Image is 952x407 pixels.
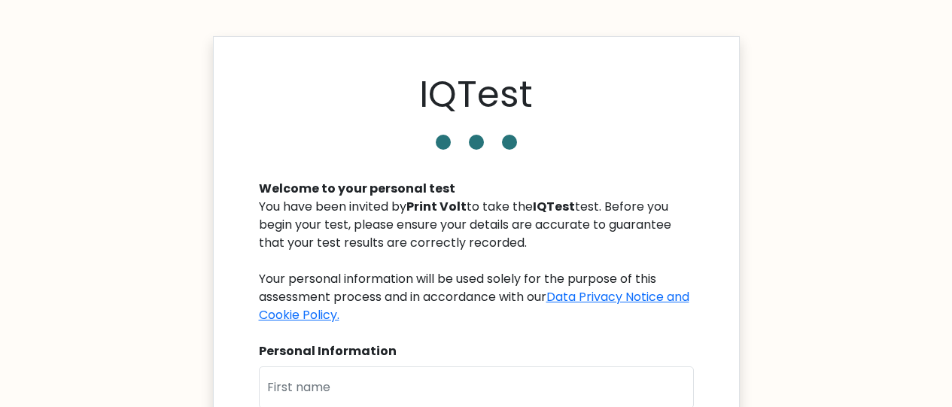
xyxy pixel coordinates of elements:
div: Personal Information [259,342,694,360]
div: Welcome to your personal test [259,180,694,198]
b: Print Volt [406,198,467,215]
b: IQTest [533,198,575,215]
a: Data Privacy Notice and Cookie Policy. [259,288,689,323]
div: You have been invited by to take the test. Before you begin your test, please ensure your details... [259,198,694,324]
h1: IQTest [419,73,533,117]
